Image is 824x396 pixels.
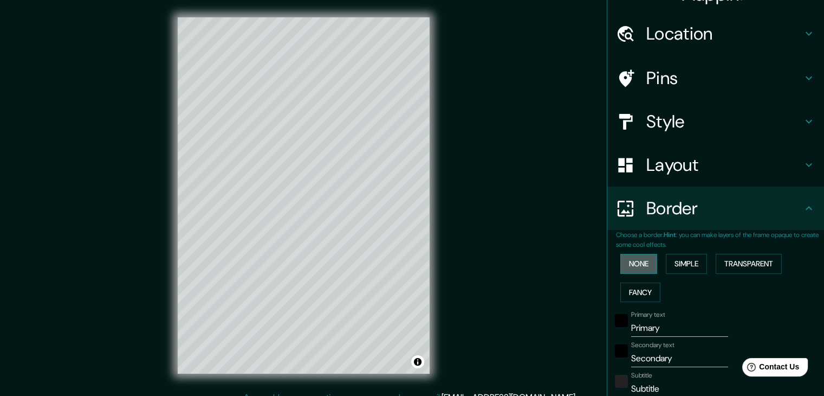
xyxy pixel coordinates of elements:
[411,355,424,368] button: Toggle attribution
[615,314,628,327] button: black
[646,197,802,219] h4: Border
[616,230,824,250] p: Choose a border. : you can make layers of the frame opaque to create some cool effects.
[607,187,824,230] div: Border
[620,283,660,303] button: Fancy
[615,375,628,388] button: color-222222
[607,56,824,100] div: Pins
[646,111,802,132] h4: Style
[620,254,657,274] button: None
[607,12,824,55] div: Location
[646,67,802,89] h4: Pins
[607,100,824,143] div: Style
[631,371,652,380] label: Subtitle
[631,341,674,350] label: Secondary text
[631,310,665,320] label: Primary text
[664,231,676,239] b: Hint
[607,143,824,187] div: Layout
[728,354,812,384] iframe: Help widget launcher
[716,254,782,274] button: Transparent
[646,154,802,176] h4: Layout
[666,254,707,274] button: Simple
[615,344,628,357] button: black
[646,23,802,44] h4: Location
